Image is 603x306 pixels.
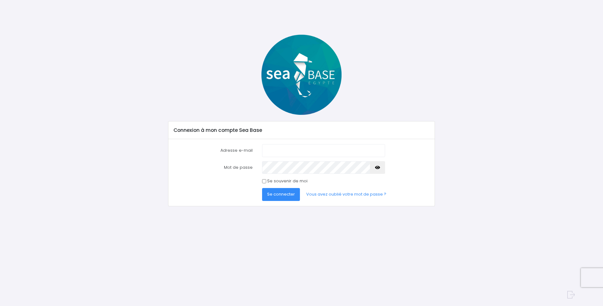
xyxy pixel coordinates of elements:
label: Se souvenir de moi [267,178,307,184]
label: Adresse e-mail [169,144,257,157]
button: Se connecter [262,188,300,201]
a: Vous avez oublié votre mot de passe ? [301,188,391,201]
div: Connexion à mon compte Sea Base [168,121,434,139]
label: Mot de passe [169,161,257,174]
span: Se connecter [267,191,295,197]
